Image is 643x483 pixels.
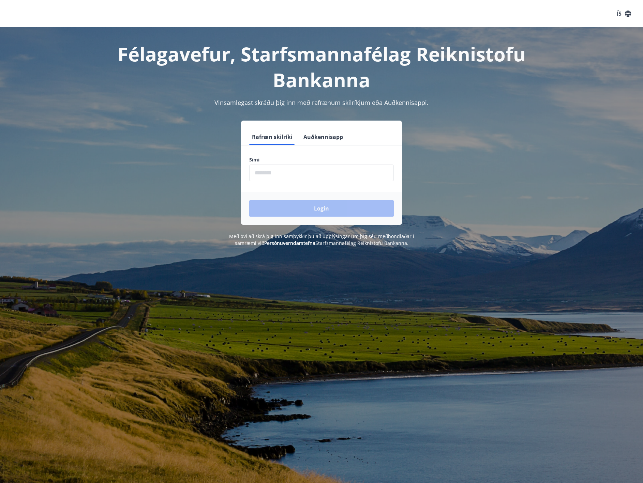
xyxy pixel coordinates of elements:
button: Rafræn skilríki [249,129,295,145]
a: Persónuverndarstefna [264,240,315,246]
h1: Félagavefur, Starfsmannafélag Reiknistofu Bankanna [84,41,559,93]
label: Sími [249,156,394,163]
span: Með því að skrá þig inn samþykkir þú að upplýsingar um þig séu meðhöndlaðar í samræmi við Starfsm... [229,233,414,246]
button: ÍS [613,7,635,20]
span: Vinsamlegast skráðu þig inn með rafrænum skilríkjum eða Auðkennisappi. [214,98,429,107]
button: Auðkennisapp [301,129,346,145]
